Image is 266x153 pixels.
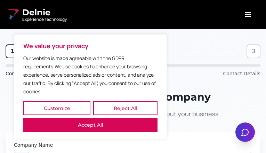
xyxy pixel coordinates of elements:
label: Company Name [14,142,53,148]
button: Customize [23,101,90,115]
span: 1 [10,47,14,56]
p: We value your privacy [23,42,158,50]
a: Delnie Logo Full [6,7,67,22]
button: Open chat [235,122,255,142]
p: Our website is made agreeable with the GDPR requirements.We use cookies to enhance your browsing ... [23,54,158,96]
span: Contact Details [223,70,260,77]
button: Accept All [23,118,158,132]
img: Delnie Logo [6,8,19,22]
button: Open menu [235,8,260,22]
button: Reject All [93,101,158,115]
h1: Tell Us About Your Company [6,91,260,103]
span: Experience Technology [22,17,67,22]
span: Company Info [6,70,40,77]
p: Let's start with some basic information about your business. [6,109,260,119]
span: Delnie [22,7,67,18]
span: 3 [252,47,255,56]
